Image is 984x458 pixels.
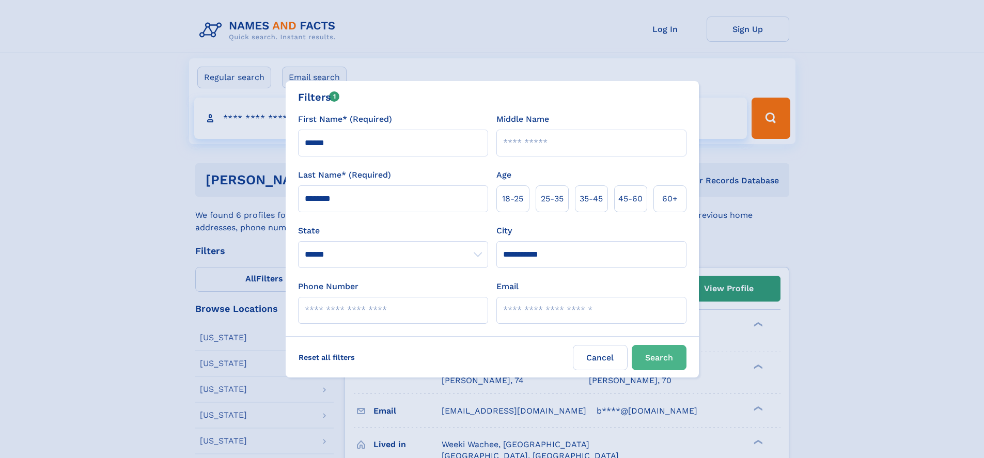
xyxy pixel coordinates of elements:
[541,193,564,205] span: 25‑35
[573,345,628,370] label: Cancel
[298,225,488,237] label: State
[298,89,340,105] div: Filters
[632,345,686,370] button: Search
[496,169,511,181] label: Age
[496,280,519,293] label: Email
[662,193,678,205] span: 60+
[298,169,391,181] label: Last Name* (Required)
[292,345,362,370] label: Reset all filters
[298,280,358,293] label: Phone Number
[618,193,643,205] span: 45‑60
[580,193,603,205] span: 35‑45
[496,113,549,125] label: Middle Name
[502,193,523,205] span: 18‑25
[496,225,512,237] label: City
[298,113,392,125] label: First Name* (Required)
